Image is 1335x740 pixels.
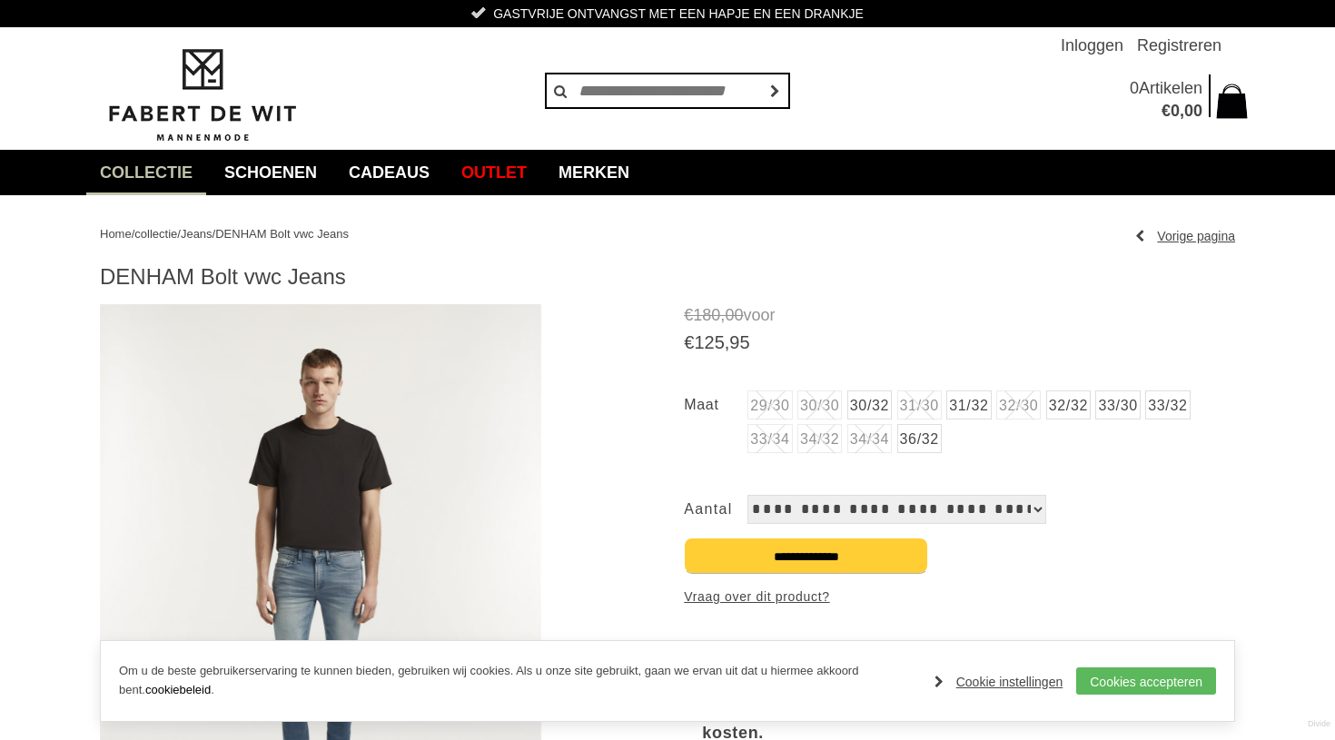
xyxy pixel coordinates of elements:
a: Vorige pagina [1135,222,1235,250]
span: , [725,332,730,352]
span: € [684,306,693,324]
a: collectie [86,150,206,195]
a: 31/32 [946,390,991,419]
span: / [132,227,135,241]
img: Fabert de Wit [100,46,304,144]
a: Cookie instellingen [934,668,1063,696]
span: voor [684,304,1235,327]
a: 36/32 [897,424,942,453]
a: 32/32 [1046,390,1091,419]
span: 0 [1171,102,1180,120]
a: Registreren [1137,27,1221,64]
span: 0 [1130,79,1139,97]
span: Artikelen [1139,79,1202,97]
a: cookiebeleid [145,683,211,696]
a: 30/32 [847,390,892,419]
a: Inloggen [1061,27,1123,64]
span: / [213,227,216,241]
ul: Maat [684,390,1235,459]
a: Outlet [448,150,540,195]
h1: DENHAM Bolt vwc Jeans [100,263,1235,291]
label: Aantal [684,495,747,524]
a: Cadeaus [335,150,443,195]
span: 180 [693,306,720,324]
a: 33/30 [1095,390,1140,419]
p: Om u de beste gebruikerservaring te kunnen bieden, gebruiken wij cookies. Als u onze site gebruik... [119,662,916,700]
span: 95 [729,332,749,352]
span: € [1162,102,1171,120]
span: € [684,332,694,352]
span: 125 [694,332,724,352]
a: Schoenen [211,150,331,195]
span: , [1180,102,1184,120]
a: Divide [1308,713,1330,735]
span: 00 [725,306,743,324]
span: , [720,306,725,324]
div: Voor 15:00 besteld morgen geleverd. [702,637,1235,665]
a: 33/32 [1145,390,1190,419]
a: collectie [134,227,177,241]
a: Merken [545,150,643,195]
a: DENHAM Bolt vwc Jeans [215,227,349,241]
a: Cookies accepteren [1076,667,1216,695]
a: Vraag over dit product? [684,583,829,610]
a: Jeans [181,227,213,241]
a: Home [100,227,132,241]
span: 00 [1184,102,1202,120]
span: / [177,227,181,241]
